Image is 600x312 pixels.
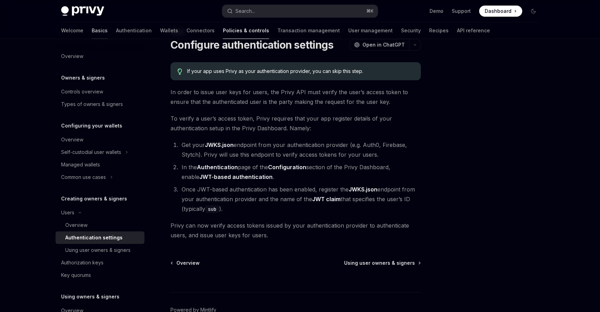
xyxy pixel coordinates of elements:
[61,22,83,39] a: Welcome
[187,68,414,75] div: If your app uses Privy as your authentication provider, you can skip this step.
[56,98,144,110] a: Types of owners & signers
[56,231,144,244] a: Authentication settings
[61,122,122,130] h5: Configuring your wallets
[61,88,103,96] div: Controls overview
[401,22,421,39] a: Security
[268,164,306,171] strong: Configuration
[199,173,273,180] strong: JWT-based authentication
[61,136,83,144] div: Overview
[277,22,340,39] a: Transaction management
[170,39,333,51] h1: Configure authentication settings
[485,8,511,15] span: Dashboard
[170,87,421,107] span: In order to issue user keys for users, the Privy API must verify the user’s access token to ensur...
[457,22,490,39] a: API reference
[61,161,100,169] div: Managed wallets
[116,22,152,39] a: Authentication
[170,221,421,240] span: Privy can now verify access tokens issued by your authentication provider to authenticate users, ...
[61,208,74,217] div: Users
[61,173,106,181] div: Common use cases
[186,22,215,39] a: Connectors
[350,39,409,51] button: Open in ChatGPT
[65,233,123,242] div: Authentication settings
[171,260,200,266] a: Overview
[197,164,238,171] strong: Authentication
[56,219,144,231] a: Overview
[61,74,105,82] h5: Owners & signers
[56,133,144,146] a: Overview
[61,293,119,301] h5: Using owners & signers
[430,8,443,15] a: Demo
[56,256,144,269] a: Authorization keys
[65,246,131,254] div: Using user owners & signers
[349,186,377,193] strong: JWKS.json
[61,258,103,267] div: Authorization keys
[344,260,415,266] span: Using user owners & signers
[223,22,269,39] a: Policies & controls
[56,158,144,171] a: Managed wallets
[170,114,421,133] span: To verify a user’s access token, Privy requires that your app register details of your authentica...
[56,50,144,63] a: Overview
[176,260,200,266] span: Overview
[92,22,108,39] a: Basics
[344,260,420,266] a: Using user owners & signers
[222,5,378,17] button: Open search
[205,205,219,213] code: sub
[429,22,449,39] a: Recipes
[61,271,91,279] div: Key quorums
[362,41,405,48] span: Open in ChatGPT
[160,22,178,39] a: Wallets
[61,100,123,108] div: Types of owners & signers
[65,221,87,229] div: Overview
[528,6,539,17] button: Toggle dark mode
[56,146,144,158] button: Toggle Self-custodial user wallets section
[312,196,341,203] strong: JWT claim
[177,68,182,75] svg: Tip
[366,8,374,14] span: ⌘ K
[61,6,104,16] img: dark logo
[56,269,144,281] a: Key quorums
[56,85,144,98] a: Controls overview
[452,8,471,15] a: Support
[56,171,144,183] button: Toggle Common use cases section
[56,244,144,256] a: Using user owners & signers
[180,140,421,159] li: Get your endpoint from your authentication provider (e.g. Auth0, Firebase, Stytch). Privy will us...
[235,7,255,15] div: Search...
[348,22,393,39] a: User management
[180,162,421,182] li: In the page of the section of the Privy Dashboard, enable .
[205,141,234,148] strong: JWKS.json
[61,52,83,60] div: Overview
[61,148,121,156] div: Self-custodial user wallets
[56,206,144,219] button: Toggle Users section
[61,195,127,203] h5: Creating owners & signers
[479,6,522,17] a: Dashboard
[180,184,421,214] li: Once JWT-based authentication has been enabled, register the endpoint from your authentication pr...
